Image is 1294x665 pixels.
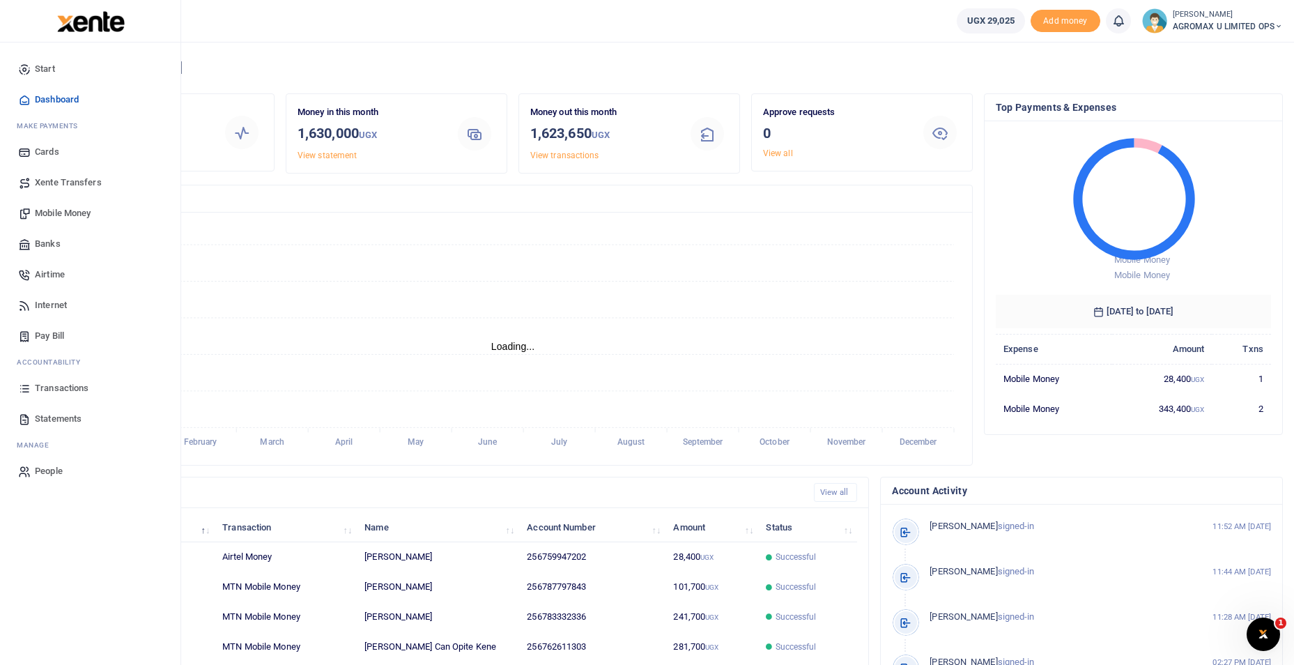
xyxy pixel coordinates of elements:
[617,438,645,448] tspan: August
[665,632,758,662] td: 281,700
[996,295,1271,328] h6: [DATE] to [DATE]
[35,268,65,282] span: Airtime
[996,364,1113,394] td: Mobile Money
[35,176,102,190] span: Xente Transfers
[758,512,857,542] th: Status: activate to sort column ascending
[11,115,169,137] li: M
[930,521,997,531] span: [PERSON_NAME]
[1114,254,1170,265] span: Mobile Money
[35,145,59,159] span: Cards
[35,237,61,251] span: Banks
[27,357,80,367] span: countability
[1212,394,1271,423] td: 2
[11,229,169,259] a: Banks
[683,438,724,448] tspan: September
[930,610,1185,625] p: signed-in
[35,329,64,343] span: Pay Bill
[357,512,519,542] th: Name: activate to sort column ascending
[776,551,817,563] span: Successful
[35,381,88,395] span: Transactions
[1212,334,1271,364] th: Txns
[700,553,714,561] small: UGX
[11,373,169,404] a: Transactions
[1142,8,1283,33] a: profile-user [PERSON_NAME] AGROMAX U LIMITED OPS
[11,290,169,321] a: Internet
[996,394,1113,423] td: Mobile Money
[776,581,817,593] span: Successful
[957,8,1025,33] a: UGX 29,025
[24,121,78,131] span: ake Payments
[1247,618,1280,651] iframe: Intercom live chat
[35,93,79,107] span: Dashboard
[357,632,519,662] td: [PERSON_NAME] Can Opite Kene
[215,512,357,542] th: Transaction: activate to sort column ascending
[665,572,758,602] td: 101,700
[298,123,443,146] h3: 1,630,000
[1112,364,1212,394] td: 28,400
[11,351,169,373] li: Ac
[11,198,169,229] a: Mobile Money
[11,167,169,198] a: Xente Transfers
[951,8,1031,33] li: Wallet ballance
[1114,270,1170,280] span: Mobile Money
[65,191,961,206] h4: Transactions Overview
[592,130,610,140] small: UGX
[11,54,169,84] a: Start
[11,404,169,434] a: Statements
[35,464,63,478] span: People
[1212,611,1271,623] small: 11:28 AM [DATE]
[930,519,1185,534] p: signed-in
[1031,10,1100,33] li: Toup your wallet
[298,151,357,160] a: View statement
[1112,394,1212,423] td: 343,400
[763,105,909,120] p: Approve requests
[530,123,676,146] h3: 1,623,650
[56,15,125,26] a: logo-small logo-large logo-large
[260,438,284,448] tspan: March
[530,105,676,120] p: Money out this month
[57,11,125,32] img: logo-large
[665,542,758,572] td: 28,400
[1275,618,1286,629] span: 1
[814,483,858,502] a: View all
[1212,364,1271,394] td: 1
[760,438,790,448] tspan: October
[705,613,718,621] small: UGX
[930,565,1185,579] p: signed-in
[519,602,665,632] td: 256783332336
[335,438,353,448] tspan: April
[967,14,1015,28] span: UGX 29,025
[11,456,169,487] a: People
[215,632,357,662] td: MTN Mobile Money
[776,641,817,653] span: Successful
[215,542,357,572] td: Airtel Money
[519,632,665,662] td: 256762611303
[357,542,519,572] td: [PERSON_NAME]
[491,341,535,352] text: Loading...
[705,643,718,651] small: UGX
[1212,521,1271,533] small: 11:52 AM [DATE]
[1173,9,1283,21] small: [PERSON_NAME]
[359,130,377,140] small: UGX
[11,84,169,115] a: Dashboard
[930,566,997,576] span: [PERSON_NAME]
[11,321,169,351] a: Pay Bill
[996,334,1113,364] th: Expense
[11,137,169,167] a: Cards
[530,151,599,160] a: View transactions
[892,483,1271,498] h4: Account Activity
[1031,15,1100,25] a: Add money
[1031,10,1100,33] span: Add money
[35,62,55,76] span: Start
[1191,376,1204,383] small: UGX
[1173,20,1283,33] span: AGROMAX U LIMITED OPS
[665,602,758,632] td: 241,700
[1191,406,1204,413] small: UGX
[478,438,498,448] tspan: June
[298,105,443,120] p: Money in this month
[763,123,909,144] h3: 0
[215,572,357,602] td: MTN Mobile Money
[184,438,217,448] tspan: February
[827,438,867,448] tspan: November
[551,438,567,448] tspan: July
